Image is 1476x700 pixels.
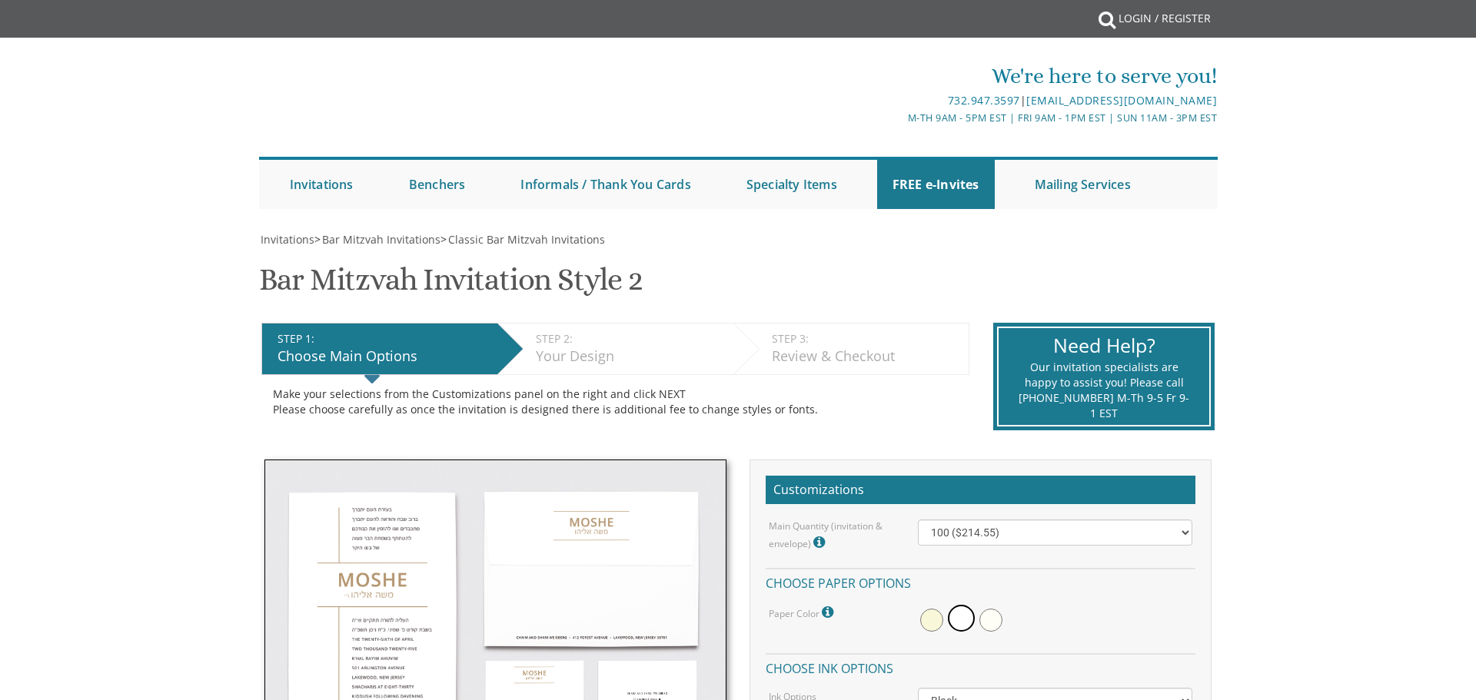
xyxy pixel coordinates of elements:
[1019,160,1146,209] a: Mailing Services
[769,519,895,552] label: Main Quantity (invitation & envelope)
[448,232,605,247] span: Classic Bar Mitzvah Invitations
[731,160,853,209] a: Specialty Items
[314,232,440,247] span: >
[447,232,605,247] a: Classic Bar Mitzvah Invitations
[505,160,706,209] a: Informals / Thank You Cards
[766,568,1195,595] h4: Choose paper options
[261,232,314,247] span: Invitations
[877,160,995,209] a: FREE e-Invites
[536,331,726,347] div: STEP 2:
[772,347,961,367] div: Review & Checkout
[259,263,643,308] h1: Bar Mitzvah Invitation Style 2
[769,602,837,622] label: Paper Color
[321,232,440,247] a: Bar Mitzvah Invitations
[772,331,961,347] div: STEP 3:
[579,110,1217,126] div: M-Th 9am - 5pm EST | Fri 9am - 1pm EST | Sun 11am - 3pm EST
[440,232,605,247] span: >
[579,91,1217,110] div: |
[394,160,481,209] a: Benchers
[1026,93,1217,108] a: [EMAIL_ADDRESS][DOMAIN_NAME]
[1018,332,1189,360] div: Need Help?
[278,347,490,367] div: Choose Main Options
[259,232,314,247] a: Invitations
[579,61,1217,91] div: We're here to serve you!
[322,232,440,247] span: Bar Mitzvah Invitations
[766,653,1195,680] h4: Choose ink options
[1018,360,1189,421] div: Our invitation specialists are happy to assist you! Please call [PHONE_NUMBER] M-Th 9-5 Fr 9-1 EST
[274,160,369,209] a: Invitations
[948,93,1020,108] a: 732.947.3597
[278,331,490,347] div: STEP 1:
[536,347,726,367] div: Your Design
[273,386,958,417] div: Make your selections from the Customizations panel on the right and click NEXT Please choose care...
[766,476,1195,505] h2: Customizations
